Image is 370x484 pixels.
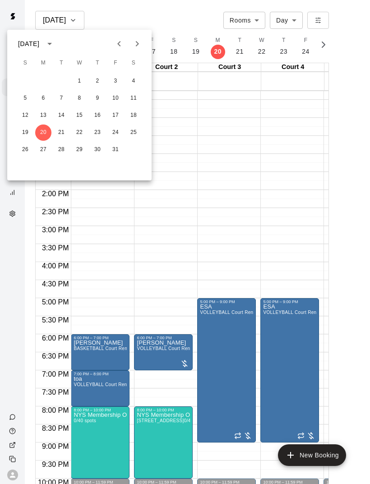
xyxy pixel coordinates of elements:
[35,107,51,124] button: 13
[17,124,33,141] button: 19
[35,142,51,158] button: 27
[18,39,39,49] div: [DATE]
[107,142,124,158] button: 31
[17,107,33,124] button: 12
[107,54,124,72] span: Friday
[35,54,51,72] span: Monday
[89,107,106,124] button: 16
[17,142,33,158] button: 26
[35,124,51,141] button: 20
[107,124,124,141] button: 24
[53,54,69,72] span: Tuesday
[71,124,88,141] button: 22
[107,107,124,124] button: 17
[53,90,69,106] button: 7
[89,73,106,89] button: 2
[128,35,146,53] button: Next month
[107,90,124,106] button: 10
[125,124,142,141] button: 25
[110,35,128,53] button: Previous month
[107,73,124,89] button: 3
[71,90,88,106] button: 8
[125,90,142,106] button: 11
[71,142,88,158] button: 29
[53,107,69,124] button: 14
[89,90,106,106] button: 9
[89,54,106,72] span: Thursday
[53,142,69,158] button: 28
[71,73,88,89] button: 1
[125,54,142,72] span: Saturday
[53,124,69,141] button: 21
[17,54,33,72] span: Sunday
[125,107,142,124] button: 18
[71,107,88,124] button: 15
[71,54,88,72] span: Wednesday
[89,142,106,158] button: 30
[89,124,106,141] button: 23
[42,36,57,51] button: calendar view is open, switch to year view
[125,73,142,89] button: 4
[35,90,51,106] button: 6
[17,90,33,106] button: 5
